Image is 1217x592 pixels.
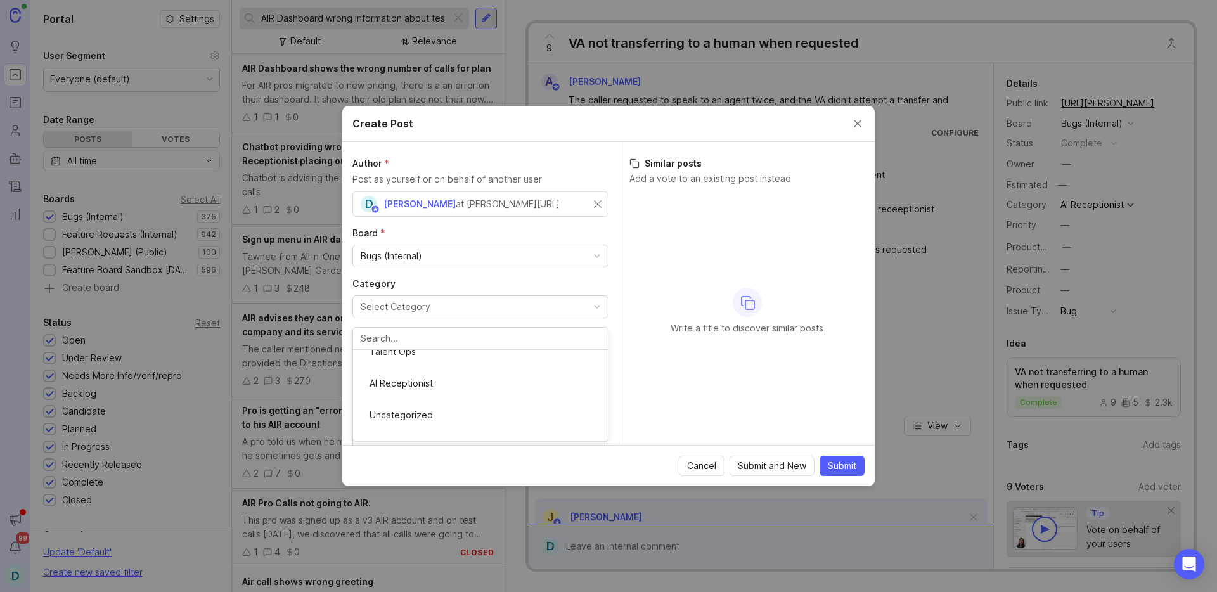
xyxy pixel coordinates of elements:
[629,172,865,185] p: Add a vote to an existing post instead
[363,404,598,426] div: Uncategorized
[671,322,823,335] p: Write a title to discover similar posts
[352,116,413,131] h2: Create Post
[352,172,608,186] p: Post as yourself or on behalf of another user
[828,460,856,472] span: Submit
[371,205,380,214] img: member badge
[383,198,456,209] span: [PERSON_NAME]
[361,331,600,345] input: Search...
[456,197,560,211] div: at [PERSON_NAME][URL]
[851,117,865,131] button: Close create post modal
[361,300,430,314] div: Select Category
[352,158,389,169] span: Author (required)
[361,196,377,212] div: D
[361,249,422,263] div: Bugs (Internal)
[352,228,385,238] span: Board (required)
[820,456,865,476] button: Submit
[738,460,806,472] span: Submit and New
[363,341,598,363] div: Talent Ops
[363,373,598,394] div: AI Receptionist
[687,460,716,472] span: Cancel
[730,456,815,476] button: Submit and New
[1174,549,1204,579] div: Open Intercom Messenger
[352,278,608,290] label: Category
[679,456,724,476] button: Cancel
[629,157,865,170] h3: Similar posts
